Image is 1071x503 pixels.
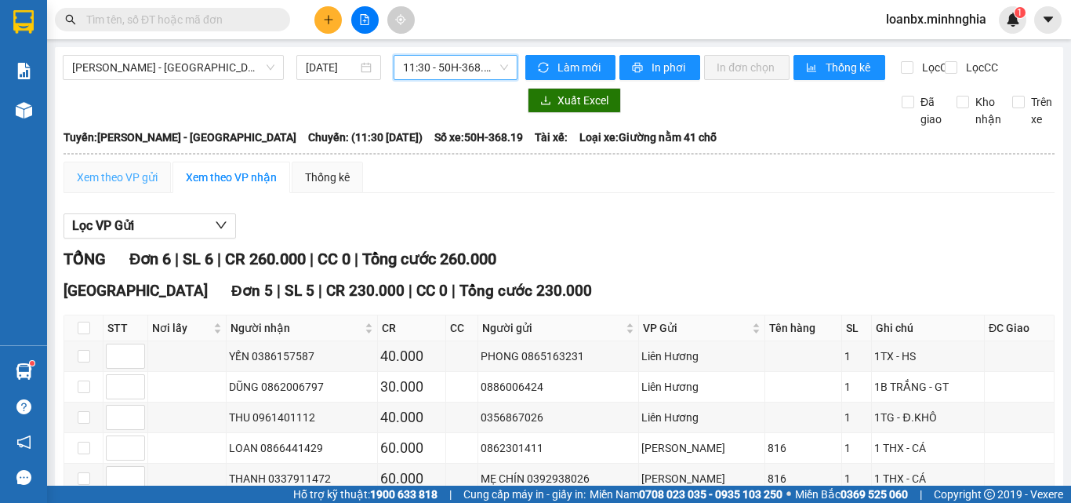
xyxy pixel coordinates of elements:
[314,6,342,34] button: plus
[13,10,34,34] img: logo-vxr
[354,250,358,268] span: |
[641,378,761,395] div: Liên Hương
[481,439,637,457] div: 0862301411
[72,56,274,79] span: Phan Rí - Sài Gòn
[874,470,982,487] div: 1 THX - CÁ
[463,486,586,503] span: Cung cấp máy in - giấy in:
[7,54,299,74] li: 02523854854
[380,437,443,459] div: 60.000
[90,38,103,50] span: environment
[64,131,296,144] b: Tuyến: [PERSON_NAME] - [GEOGRAPHIC_DATA]
[318,282,322,300] span: |
[152,319,210,337] span: Nơi lấy
[378,315,446,341] th: CR
[16,435,31,450] span: notification
[175,250,179,268] span: |
[434,129,523,146] span: Số xe: 50H-368.19
[293,486,437,503] span: Hỗ trợ kỹ thuật:
[874,378,982,395] div: 1B TRẮNG - GT
[380,406,443,428] div: 40.000
[826,59,873,76] span: Thống kê
[16,363,32,380] img: warehouse-icon
[874,348,982,365] div: 1TX - HS
[351,6,379,34] button: file-add
[795,486,908,503] span: Miền Bắc
[229,409,375,426] div: THU 0961401112
[639,433,764,464] td: VP Phan Rí
[452,282,456,300] span: |
[308,129,423,146] span: Chuyến: (11:30 [DATE])
[641,470,761,487] div: [PERSON_NAME]
[842,315,872,341] th: SL
[16,102,32,118] img: warehouse-icon
[16,63,32,79] img: solution-icon
[525,55,615,80] button: syncLàm mới
[768,470,840,487] div: 816
[64,213,236,239] button: Lọc VP Gửi
[916,59,957,76] span: Lọc CR
[72,216,134,235] span: Lọc VP Gửi
[186,169,277,186] div: Xem theo VP nhận
[449,486,452,503] span: |
[16,399,31,414] span: question-circle
[481,470,637,487] div: MẸ CHÍN 0392938026
[229,348,375,365] div: YẾN 0386157587
[64,282,208,300] span: [GEOGRAPHIC_DATA]
[985,315,1055,341] th: ĐC Giao
[229,378,375,395] div: DŨNG 0862006797
[844,409,869,426] div: 1
[395,14,406,25] span: aim
[1041,13,1055,27] span: caret-down
[380,468,443,490] div: 60.000
[64,250,106,268] span: TỔNG
[632,62,645,75] span: printer
[844,378,869,395] div: 1
[416,282,448,300] span: CC 0
[652,59,688,76] span: In phơi
[873,9,999,29] span: loanbx.minhnghia
[305,169,350,186] div: Thống kê
[528,88,621,113] button: downloadXuất Excel
[362,250,496,268] span: Tổng cước 260.000
[844,470,869,487] div: 1
[643,319,748,337] span: VP Gửi
[557,92,608,109] span: Xuất Excel
[538,62,551,75] span: sync
[90,57,103,70] span: phone
[215,219,227,231] span: down
[446,315,478,341] th: CC
[231,282,273,300] span: Đơn 5
[768,439,840,457] div: 816
[482,319,623,337] span: Người gửi
[641,439,761,457] div: [PERSON_NAME]
[380,376,443,398] div: 30.000
[231,319,361,337] span: Người nhận
[30,361,34,366] sup: 1
[380,345,443,367] div: 40.000
[481,409,637,426] div: 0356867026
[481,348,637,365] div: PHONG 0865163231
[318,250,350,268] span: CC 0
[920,486,922,503] span: |
[1006,13,1020,27] img: icon-new-feature
[103,315,148,341] th: STT
[1015,7,1026,18] sup: 1
[387,6,415,34] button: aim
[16,470,31,485] span: message
[77,169,158,186] div: Xem theo VP gửi
[65,14,76,25] span: search
[844,348,869,365] div: 1
[874,439,982,457] div: 1 THX - CÁ
[229,470,375,487] div: THANH 0337911472
[535,129,568,146] span: Tài xế:
[306,59,358,76] input: 12/08/2025
[639,341,764,372] td: Liên Hương
[984,489,995,500] span: copyright
[639,403,764,433] td: Liên Hương
[7,7,85,86] img: logo.jpg
[704,55,790,80] button: In đơn chọn
[960,59,1000,76] span: Lọc CC
[1034,6,1062,34] button: caret-down
[765,315,843,341] th: Tên hàng
[579,129,717,146] span: Loại xe: Giường nằm 41 chỗ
